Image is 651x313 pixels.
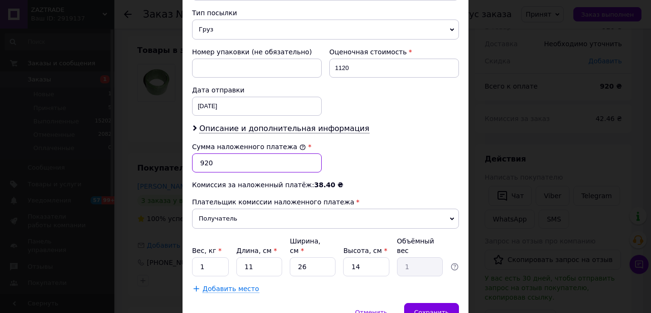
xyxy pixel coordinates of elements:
[192,20,459,40] span: Груз
[329,47,459,57] div: Оценочная стоимость
[192,180,459,190] div: Комиссия за наложенный платёж:
[314,181,343,189] span: 38.40 ₴
[192,9,237,17] span: Тип посылки
[192,85,322,95] div: Дата отправки
[192,198,354,206] span: Плательщик комиссии наложенного платежа
[236,247,277,254] label: Длина, см
[343,247,387,254] label: Высота, см
[290,237,320,254] label: Ширина, см
[203,285,259,293] span: Добавить место
[199,124,369,133] span: Описание и дополнительная информация
[192,209,459,229] span: Получатель
[192,247,222,254] label: Вес, кг
[192,143,306,151] label: Сумма наложенного платежа
[192,47,322,57] div: Номер упаковки (не обязательно)
[397,236,443,255] div: Объёмный вес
